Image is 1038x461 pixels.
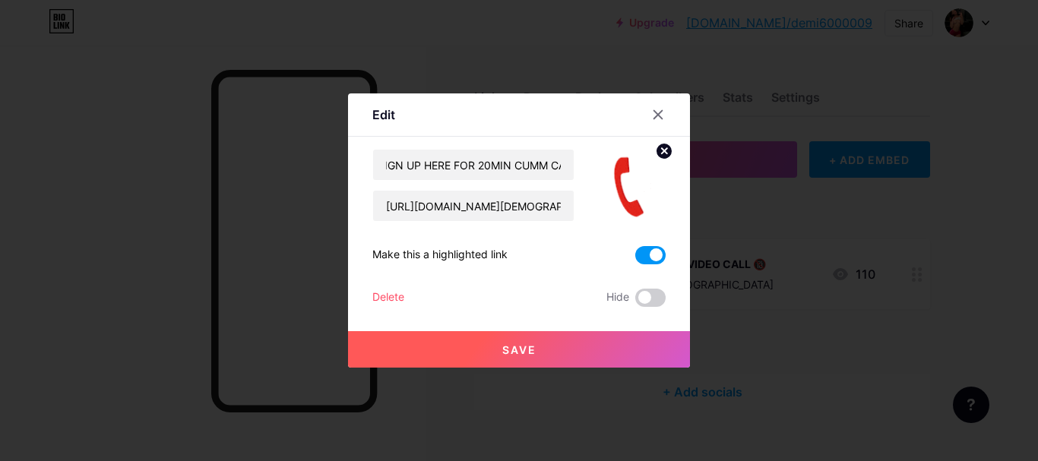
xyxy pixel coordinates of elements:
[373,191,574,221] input: URL
[606,289,629,307] span: Hide
[502,343,536,356] span: Save
[593,149,666,222] img: link_thumbnail
[348,331,690,368] button: Save
[372,246,508,264] div: Make this a highlighted link
[372,289,404,307] div: Delete
[373,150,574,180] input: Title
[372,106,395,124] div: Edit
